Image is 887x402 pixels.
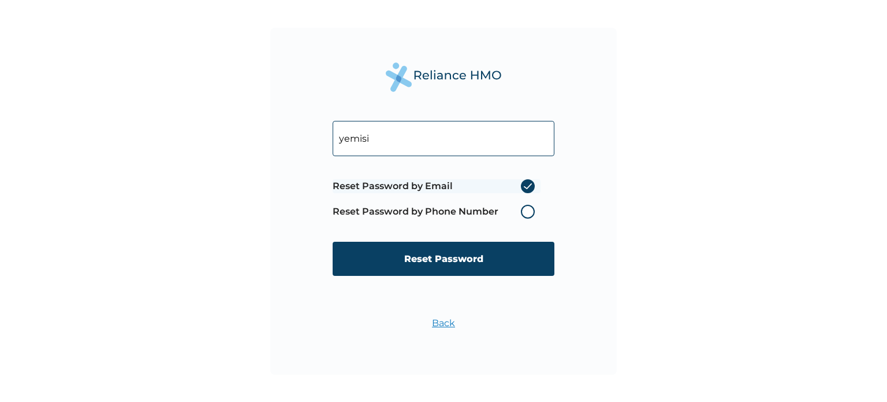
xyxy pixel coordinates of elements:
[333,174,541,224] span: Password reset method
[333,205,541,219] label: Reset Password by Phone Number
[386,62,501,92] img: Reliance Health's Logo
[432,318,455,329] a: Back
[333,179,541,193] label: Reset Password by Email
[333,242,554,276] input: Reset Password
[333,121,554,156] input: Your Enrollee ID or Email Address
